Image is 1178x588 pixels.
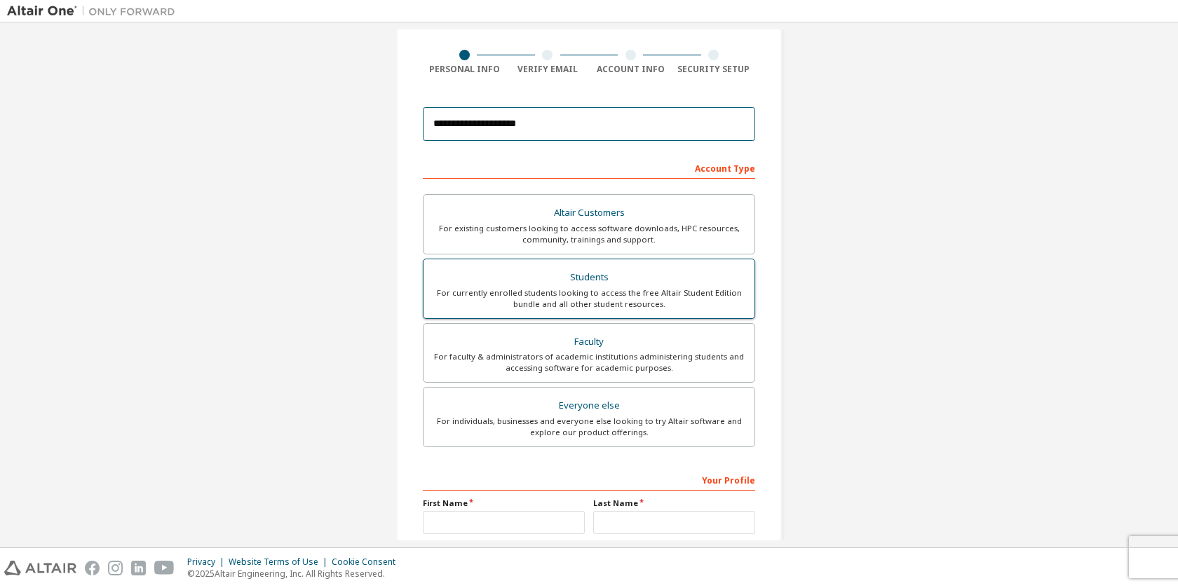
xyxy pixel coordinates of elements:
img: Altair One [7,4,182,18]
label: First Name [423,498,585,509]
div: Account Info [589,64,672,75]
div: Faculty [432,332,746,352]
div: For existing customers looking to access software downloads, HPC resources, community, trainings ... [432,223,746,245]
div: Security Setup [672,64,756,75]
div: Personal Info [423,64,506,75]
div: Altair Customers [432,203,746,223]
img: youtube.svg [154,561,175,575]
div: Everyone else [432,396,746,416]
div: Privacy [187,556,229,568]
div: Account Type [423,156,755,179]
img: instagram.svg [108,561,123,575]
p: © 2025 Altair Engineering, Inc. All Rights Reserved. [187,568,404,580]
div: Students [432,268,746,287]
img: linkedin.svg [131,561,146,575]
div: Website Terms of Use [229,556,332,568]
img: facebook.svg [85,561,100,575]
div: For faculty & administrators of academic institutions administering students and accessing softwa... [432,351,746,374]
div: For individuals, businesses and everyone else looking to try Altair software and explore our prod... [432,416,746,438]
div: Your Profile [423,468,755,491]
div: Cookie Consent [332,556,404,568]
img: altair_logo.svg [4,561,76,575]
div: Verify Email [506,64,590,75]
div: For currently enrolled students looking to access the free Altair Student Edition bundle and all ... [432,287,746,310]
label: Last Name [593,498,755,509]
